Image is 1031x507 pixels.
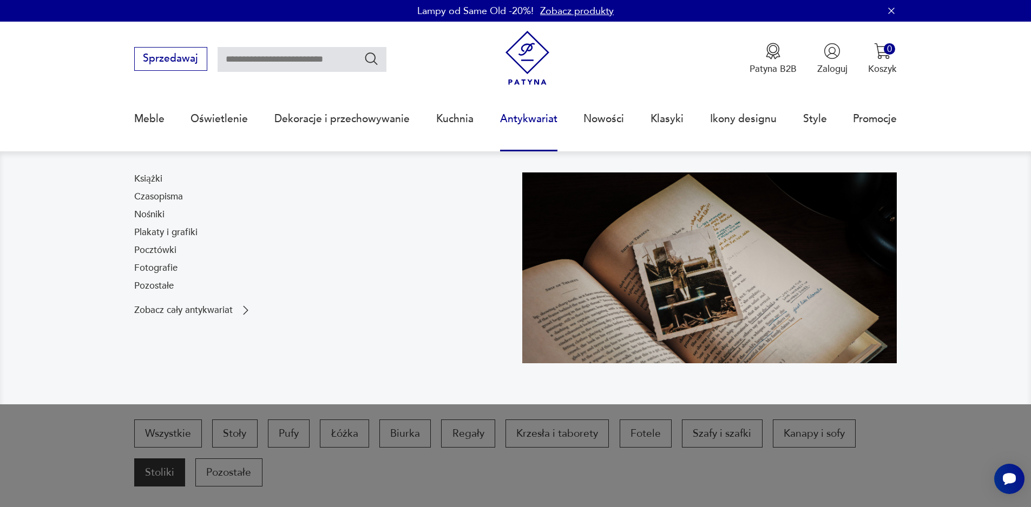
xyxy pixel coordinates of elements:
a: Ikona medaluPatyna B2B [750,43,797,75]
a: Fotografie [134,262,178,275]
p: Lampy od Same Old -20%! [417,4,534,18]
a: Zobacz produkty [540,4,614,18]
button: Sprzedawaj [134,47,207,71]
a: Promocje [853,94,897,144]
p: Zaloguj [817,63,848,75]
a: Zobacz cały antykwariat [134,304,252,317]
a: Antykwariat [500,94,557,144]
button: Zaloguj [817,43,848,75]
a: Pocztówki [134,244,176,257]
a: Książki [134,172,162,185]
a: Sprzedawaj [134,55,207,64]
a: Nośniki [134,208,165,221]
iframe: Smartsupp widget button [994,464,1025,494]
button: 0Koszyk [868,43,897,75]
a: Dekoracje i przechowywanie [274,94,410,144]
img: Ikona medalu [765,43,782,59]
a: Czasopisma [134,190,183,203]
a: Kuchnia [436,94,474,144]
img: Patyna - sklep z meblami i dekoracjami vintage [500,31,555,85]
p: Zobacz cały antykwariat [134,306,233,315]
button: Patyna B2B [750,43,797,75]
div: 0 [884,43,895,55]
a: Ikony designu [710,94,777,144]
button: Szukaj [364,51,379,66]
img: Ikonka użytkownika [824,43,840,59]
a: Oświetlenie [191,94,248,144]
a: Plakaty i grafiki [134,226,198,239]
a: Klasyki [651,94,684,144]
img: c8a9187830f37f141118a59c8d49ce82.jpg [522,172,897,363]
a: Style [803,94,827,144]
a: Meble [134,94,165,144]
p: Koszyk [868,63,897,75]
a: Pozostałe [134,279,174,292]
p: Patyna B2B [750,63,797,75]
img: Ikona koszyka [874,43,891,59]
a: Nowości [583,94,624,144]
